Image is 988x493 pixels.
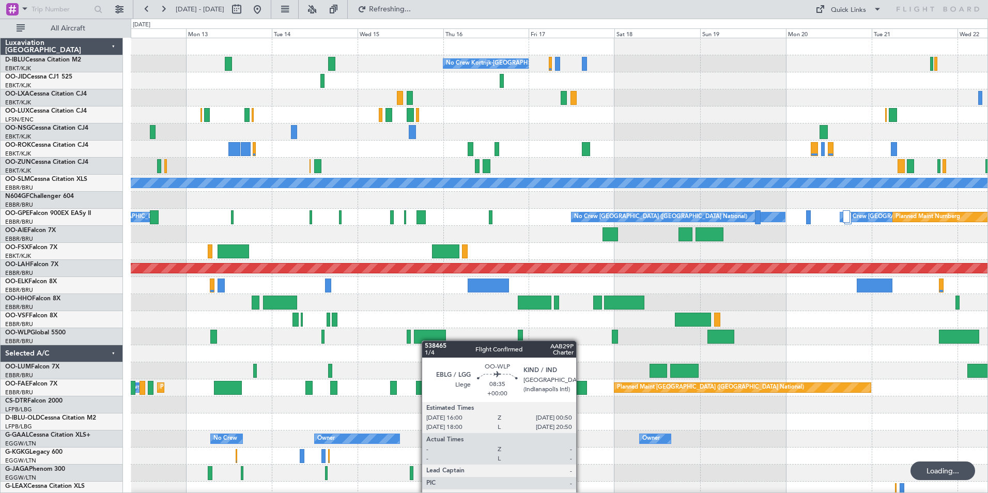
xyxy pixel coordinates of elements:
div: No Crew [213,431,237,446]
a: G-GAALCessna Citation XLS+ [5,432,90,438]
div: Planned Maint Melsbroek Air Base [160,380,251,395]
div: Wed 15 [358,28,443,38]
a: EBKT/KJK [5,167,31,175]
a: D-IBLUCessna Citation M2 [5,57,81,63]
a: EBBR/BRU [5,201,33,209]
a: EBBR/BRU [5,235,33,243]
div: Mon 20 [786,28,872,38]
span: D-IBLU-OLD [5,415,40,421]
a: N604GFChallenger 604 [5,193,74,199]
div: Quick Links [831,5,866,16]
div: Owner [642,431,660,446]
div: Planned Maint [GEOGRAPHIC_DATA] ([GEOGRAPHIC_DATA] National) [617,380,804,395]
span: OO-AIE [5,227,27,234]
span: OO-ZUN [5,159,31,165]
span: OO-WLP [5,330,30,336]
span: OO-SLM [5,176,30,182]
span: OO-NSG [5,125,31,131]
a: EBBR/BRU [5,286,33,294]
div: Owner [317,431,335,446]
a: EBBR/BRU [5,372,33,379]
a: OO-ELKFalcon 8X [5,279,57,285]
span: CS-DTR [5,398,27,404]
div: [DATE] [133,21,150,29]
div: Tue 21 [872,28,958,38]
a: EBBR/BRU [5,184,33,192]
span: OO-LAH [5,261,30,268]
div: Planned Maint Nurnberg [896,209,960,225]
a: OO-FAEFalcon 7X [5,381,57,387]
span: OO-JID [5,74,27,80]
input: Trip Number [32,2,91,17]
a: EBBR/BRU [5,303,33,311]
a: OO-LAHFalcon 7X [5,261,58,268]
span: OO-VSF [5,313,29,319]
a: OO-ZUNCessna Citation CJ4 [5,159,88,165]
a: EBKT/KJK [5,99,31,106]
a: OO-GPEFalcon 900EX EASy II [5,210,91,217]
a: OO-AIEFalcon 7X [5,227,56,234]
button: Refreshing... [353,1,415,18]
span: D-IBLU [5,57,25,63]
span: OO-FSX [5,244,29,251]
div: Thu 16 [443,28,529,38]
a: LFSN/ENC [5,116,34,124]
a: EGGW/LTN [5,457,36,465]
a: CS-DTRFalcon 2000 [5,398,63,404]
div: Sun 19 [700,28,786,38]
span: OO-FAE [5,381,29,387]
a: EBKT/KJK [5,133,31,141]
a: OO-HHOFalcon 8X [5,296,60,302]
a: LFPB/LBG [5,423,32,430]
div: Sat 18 [614,28,700,38]
a: OO-WLPGlobal 5500 [5,330,66,336]
span: Refreshing... [368,6,412,13]
a: EBKT/KJK [5,82,31,89]
a: EBBR/BRU [5,269,33,277]
button: All Aircraft [11,20,112,37]
a: G-LEAXCessna Citation XLS [5,483,85,489]
div: Mon 13 [186,28,272,38]
a: EGGW/LTN [5,440,36,448]
span: OO-LXA [5,91,29,97]
span: OO-LUX [5,108,29,114]
span: OO-ROK [5,142,31,148]
button: Quick Links [810,1,887,18]
span: [DATE] - [DATE] [176,5,224,14]
span: G-KGKG [5,449,29,455]
a: EBBR/BRU [5,218,33,226]
a: D-IBLU-OLDCessna Citation M2 [5,415,96,421]
div: Tue 14 [272,28,358,38]
a: EBBR/BRU [5,389,33,396]
a: OO-NSGCessna Citation CJ4 [5,125,88,131]
span: OO-LUM [5,364,31,370]
span: G-LEAX [5,483,27,489]
div: No Crew [GEOGRAPHIC_DATA] ([GEOGRAPHIC_DATA] National) [574,209,747,225]
a: OO-SLMCessna Citation XLS [5,176,87,182]
a: OO-ROKCessna Citation CJ4 [5,142,88,148]
div: Loading... [910,461,975,480]
a: OO-LUXCessna Citation CJ4 [5,108,87,114]
span: G-JAGA [5,466,29,472]
a: LFPB/LBG [5,406,32,413]
a: OO-FSXFalcon 7X [5,244,57,251]
div: Fri 17 [529,28,614,38]
span: N604GF [5,193,29,199]
div: No Crew [471,431,495,446]
a: EBKT/KJK [5,65,31,72]
a: EBBR/BRU [5,320,33,328]
span: OO-ELK [5,279,28,285]
a: EBKT/KJK [5,150,31,158]
a: G-KGKGLegacy 600 [5,449,63,455]
div: No Crew Kortrijk-[GEOGRAPHIC_DATA] [446,56,552,71]
a: OO-JIDCessna CJ1 525 [5,74,72,80]
a: OO-LXACessna Citation CJ4 [5,91,87,97]
span: G-GAAL [5,432,29,438]
span: All Aircraft [27,25,109,32]
a: OO-VSFFalcon 8X [5,313,57,319]
a: EBKT/KJK [5,252,31,260]
a: EBBR/BRU [5,337,33,345]
a: G-JAGAPhenom 300 [5,466,65,472]
span: OO-GPE [5,210,29,217]
div: Sun 12 [100,28,186,38]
